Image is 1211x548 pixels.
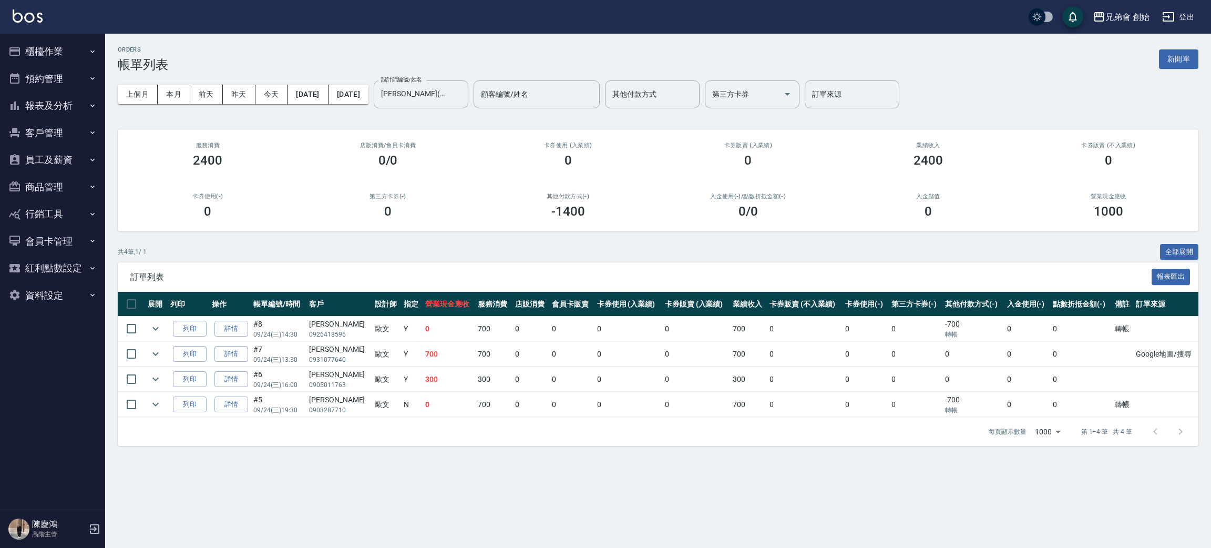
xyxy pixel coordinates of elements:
td: 0 [512,317,550,341]
p: 0931077640 [309,355,370,364]
th: 帳單編號/時間 [251,292,306,317]
td: 0 [423,392,475,417]
h5: 陳慶鴻 [32,519,86,530]
button: 預約管理 [4,65,101,93]
p: 0905011763 [309,380,370,390]
td: 歐文 [372,342,402,367]
th: 指定 [401,292,423,317]
td: 0 [1004,367,1050,392]
img: Logo [13,9,43,23]
a: 詳情 [214,321,248,337]
td: Y [401,317,423,341]
td: 0 [549,317,594,341]
td: 0 [594,392,662,417]
th: 卡券販賣 (入業績) [662,292,730,317]
h3: 0 [565,153,572,168]
button: 列印 [173,371,207,388]
th: 第三方卡券(-) [889,292,942,317]
a: 詳情 [214,397,248,413]
th: 備註 [1112,292,1134,317]
td: 0 [662,367,730,392]
div: 1000 [1031,418,1064,446]
div: [PERSON_NAME] [309,319,370,330]
td: 300 [475,367,512,392]
div: 兄弟會 創始 [1105,11,1150,24]
td: 0 [889,367,942,392]
td: 0 [594,367,662,392]
span: 訂單列表 [130,272,1152,282]
td: 0 [549,367,594,392]
td: #5 [251,392,306,417]
td: 0 [1004,392,1050,417]
td: Google地圖/搜尋 [1133,342,1198,367]
h2: 入金使用(-) /點數折抵金額(-) [671,193,826,200]
td: 0 [1050,367,1112,392]
h3: -1400 [551,204,585,219]
th: 卡券使用 (入業績) [594,292,662,317]
div: [PERSON_NAME] [309,369,370,380]
button: 全部展開 [1160,244,1199,260]
td: 轉帳 [1112,317,1134,341]
h2: 卡券販賣 (不入業績) [1031,142,1186,149]
p: 0903287710 [309,405,370,415]
td: Y [401,342,423,367]
th: 業績收入 [730,292,767,317]
th: 入金使用(-) [1004,292,1050,317]
h3: 0 /0 [738,204,758,219]
td: 0 [549,342,594,367]
td: 300 [730,367,767,392]
td: 0 [843,367,888,392]
th: 其他付款方式(-) [942,292,1004,317]
img: Person [8,519,29,540]
h2: 卡券販賣 (入業績) [671,142,826,149]
h2: 第三方卡券(-) [311,193,466,200]
button: 前天 [190,85,223,104]
p: 09/24 (三) 19:30 [253,405,304,415]
button: 報表及分析 [4,92,101,119]
td: 0 [1004,342,1050,367]
td: 700 [730,342,767,367]
button: 行銷工具 [4,200,101,228]
td: 0 [889,392,942,417]
label: 設計師編號/姓名 [381,76,422,84]
h2: ORDERS [118,46,168,53]
button: 上個月 [118,85,158,104]
h3: 0 [384,204,392,219]
td: 700 [475,342,512,367]
td: 0 [1004,317,1050,341]
th: 設計師 [372,292,402,317]
td: 歐文 [372,367,402,392]
td: 0 [1050,342,1112,367]
td: 0 [843,392,888,417]
td: 歐文 [372,317,402,341]
td: 0 [662,392,730,417]
td: 700 [730,317,767,341]
a: 詳情 [214,371,248,388]
button: save [1062,6,1083,27]
td: Y [401,367,423,392]
button: 報表匯出 [1152,269,1191,285]
th: 客戶 [306,292,372,317]
p: 0926418596 [309,330,370,339]
td: 0 [889,342,942,367]
h2: 營業現金應收 [1031,193,1186,200]
td: -700 [942,317,1004,341]
h2: 卡券使用(-) [130,193,285,200]
a: 詳情 [214,346,248,362]
button: expand row [148,397,163,412]
button: expand row [148,321,163,337]
th: 店販消費 [512,292,550,317]
button: 登出 [1158,7,1198,27]
h2: 其他付款方式(-) [490,193,645,200]
h2: 入金儲值 [851,193,1006,200]
td: 300 [423,367,475,392]
p: 共 4 筆, 1 / 1 [118,247,147,257]
h3: 1000 [1094,204,1123,219]
td: 0 [767,317,843,341]
h3: 2400 [914,153,943,168]
td: 0 [594,317,662,341]
h3: 服務消費 [130,142,285,149]
td: 0 [843,317,888,341]
h2: 業績收入 [851,142,1006,149]
p: 第 1–4 筆 共 4 筆 [1081,427,1132,437]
